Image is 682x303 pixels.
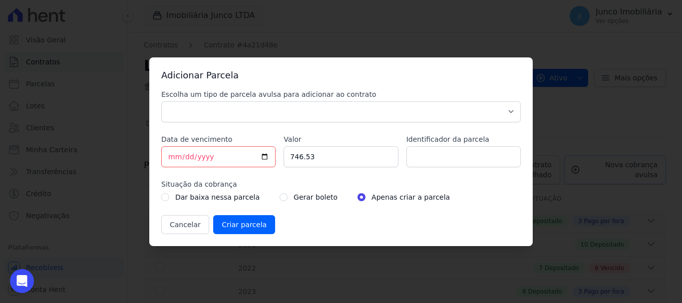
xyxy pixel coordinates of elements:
[371,191,450,203] label: Apenas criar a parcela
[161,69,521,81] h3: Adicionar Parcela
[161,179,521,189] label: Situação da cobrança
[284,134,398,144] label: Valor
[161,215,209,234] button: Cancelar
[406,134,521,144] label: Identificador da parcela
[294,191,338,203] label: Gerar boleto
[161,89,521,99] label: Escolha um tipo de parcela avulsa para adicionar ao contrato
[161,134,276,144] label: Data de vencimento
[213,215,275,234] input: Criar parcela
[10,269,34,293] div: Open Intercom Messenger
[175,191,260,203] label: Dar baixa nessa parcela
